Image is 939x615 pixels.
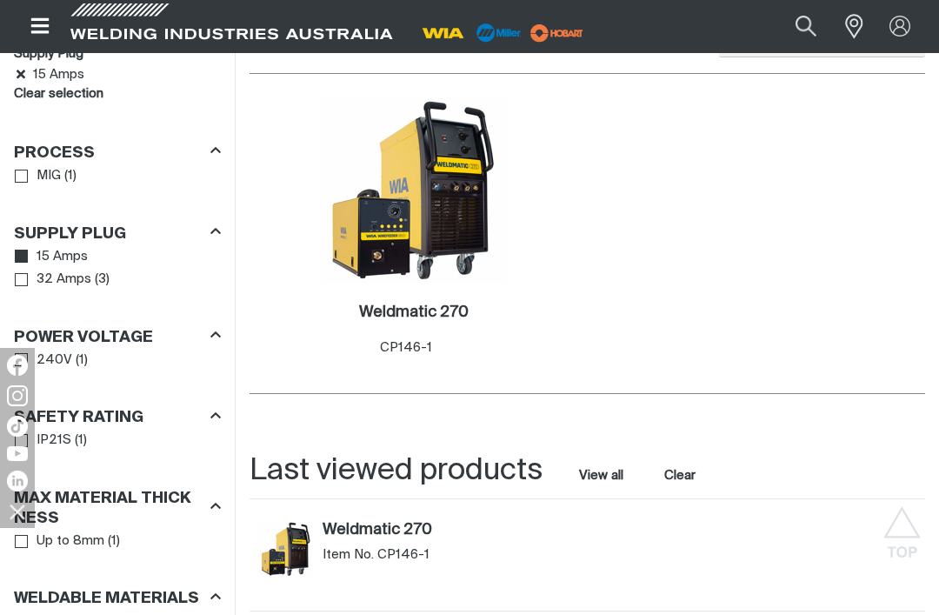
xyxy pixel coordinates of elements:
img: miller [525,20,589,46]
h3: Weldable Materials [14,589,199,609]
h3: Supply Plug [14,44,221,64]
div: Max Material Thickness [14,485,221,529]
a: Weldmatic 270 [323,521,579,540]
a: Weldmatic 270 [359,303,469,323]
h2: Weldmatic 270 [359,304,469,320]
span: Up to 8mm [37,531,104,551]
span: ( 1 ) [108,531,120,551]
a: View all last viewed products [579,467,623,485]
a: miller [525,26,589,39]
div: Weldable Materials [14,586,221,610]
a: 15 Amps [15,245,88,269]
span: CP146-1 [380,341,432,354]
span: 32 Amps [37,270,91,290]
div: Safety Rating [14,405,221,429]
ul: Max Material Thickness [15,530,220,553]
h3: Process [14,144,95,164]
span: MIG [37,166,61,186]
img: Facebook [7,355,28,376]
h2: Last viewed products [250,451,543,491]
div: Power Voltage [14,324,221,348]
li: 15 Amps [14,64,221,84]
a: Remove 15 Amps [15,68,28,81]
img: LinkedIn [7,471,28,491]
img: TikTok [7,416,28,437]
a: Clear filters selection [14,84,103,104]
button: Scroll to top [882,506,922,545]
h3: Safety Rating [14,408,143,428]
img: Instagram [7,385,28,406]
article: Weldmatic 270 (CP146-1) [250,517,588,593]
a: Up to 8mm [15,530,104,553]
ul: Process [15,164,220,188]
a: 32 Amps [15,268,91,291]
a: IP21S [15,429,71,452]
img: hide socials [3,497,32,526]
button: Clear all last viewed products [660,464,699,487]
span: 15 Amps [33,65,84,84]
ul: Power Voltage [15,349,220,372]
span: ( 1 ) [64,166,77,186]
span: 15 Amps [37,247,88,267]
button: Search products [776,7,836,46]
img: YouTube [7,446,28,461]
div: Process [14,140,221,164]
ul: Supply Plug [15,245,220,291]
ul: Safety Rating [15,429,220,452]
h3: Supply Plug [14,224,126,244]
h3: Max Material Thickness [14,489,203,529]
span: IP21S [37,431,71,451]
span: Item No. [323,546,374,564]
a: 240V [15,349,72,372]
div: Supply Plug [14,221,221,244]
input: Product name or item number... [755,7,836,46]
a: MIG [15,164,61,188]
h3: Power Voltage [14,328,153,348]
span: ( 1 ) [75,431,87,451]
img: Weldmatic 270 [321,97,507,283]
span: ( 1 ) [76,351,88,371]
span: CP146-1 [377,546,430,564]
img: Weldmatic 270 [258,521,314,577]
span: ( 3 ) [95,270,110,290]
span: 240V [37,351,72,371]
